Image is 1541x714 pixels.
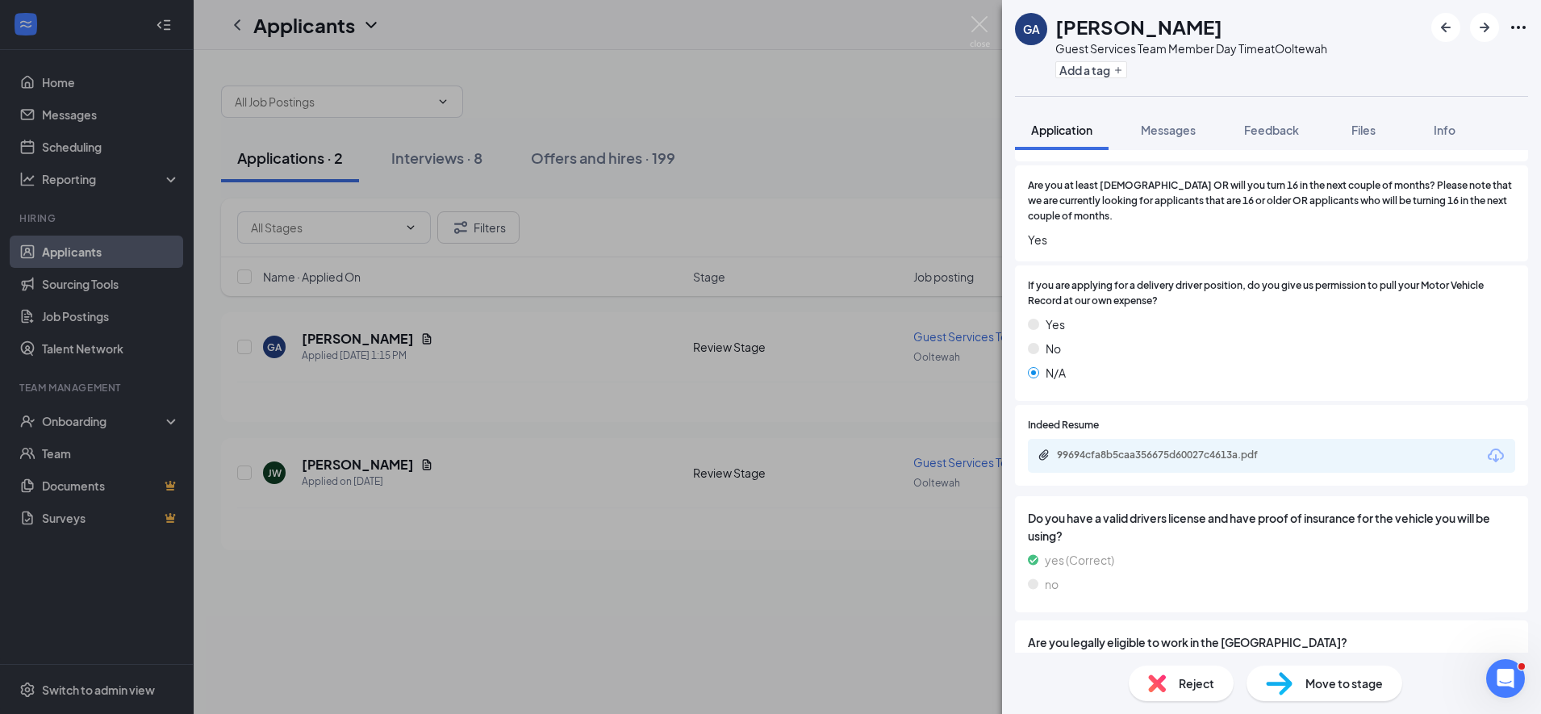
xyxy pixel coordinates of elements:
span: Application [1031,123,1092,137]
svg: Ellipses [1509,18,1528,37]
span: Feedback [1244,123,1299,137]
div: Guest Services Team Member Day Time at Ooltewah [1055,40,1327,56]
svg: Plus [1113,65,1123,75]
span: If you are applying for a delivery driver position, do you give us permission to pull your Motor ... [1028,278,1515,309]
span: No [1046,340,1061,357]
a: Paperclip99694cfa8b5caa356675d60027c4613a.pdf [1038,449,1299,464]
span: Indeed Resume [1028,418,1099,433]
button: PlusAdd a tag [1055,61,1127,78]
svg: Download [1486,446,1506,466]
div: 99694cfa8b5caa356675d60027c4613a.pdf [1057,449,1283,461]
span: yes (Correct) [1045,551,1114,569]
span: Are you at least [DEMOGRAPHIC_DATA] OR will you turn 16 in the next couple of months? Please note... [1028,178,1515,224]
span: Reject [1179,674,1214,692]
span: Move to stage [1305,674,1383,692]
span: Are you legally eligible to work in the [GEOGRAPHIC_DATA]? [1028,633,1515,651]
button: ArrowLeftNew [1431,13,1460,42]
svg: ArrowRight [1475,18,1494,37]
iframe: Intercom live chat [1486,659,1525,698]
span: Files [1351,123,1376,137]
span: Info [1434,123,1455,137]
span: Do you have a valid drivers license and have proof of insurance for the vehicle you will be using? [1028,509,1515,545]
svg: Paperclip [1038,449,1050,461]
span: no [1045,575,1059,593]
span: Messages [1141,123,1196,137]
span: Yes [1028,231,1515,248]
button: ArrowRight [1470,13,1499,42]
div: GA [1023,21,1040,37]
svg: ArrowLeftNew [1436,18,1455,37]
span: Yes [1046,315,1065,333]
h1: [PERSON_NAME] [1055,13,1222,40]
span: N/A [1046,364,1066,382]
